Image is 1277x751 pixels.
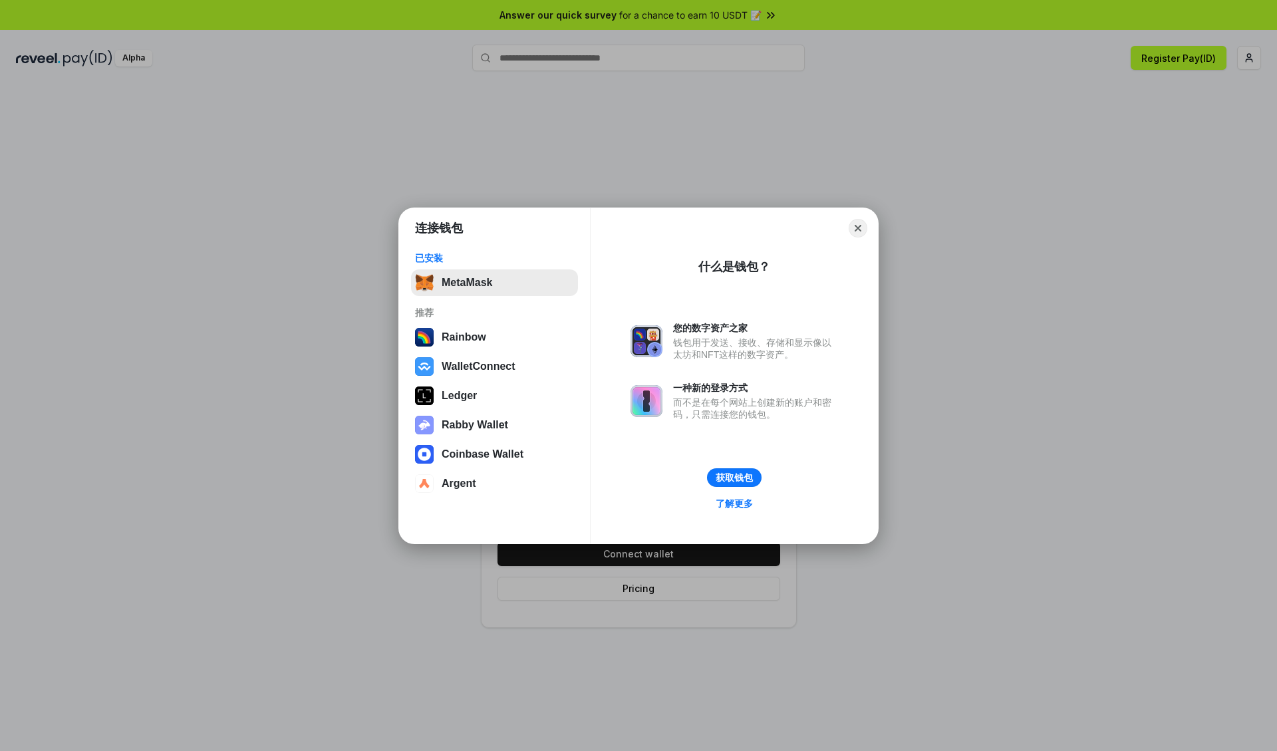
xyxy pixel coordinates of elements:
[698,259,770,275] div: 什么是钱包？
[411,382,578,409] button: Ledger
[673,382,838,394] div: 一种新的登录方式
[415,416,434,434] img: svg+xml,%3Csvg%20xmlns%3D%22http%3A%2F%2Fwww.w3.org%2F2000%2Fsvg%22%20fill%3D%22none%22%20viewBox...
[411,470,578,497] button: Argent
[411,412,578,438] button: Rabby Wallet
[673,322,838,334] div: 您的数字资产之家
[442,390,477,402] div: Ledger
[415,307,574,319] div: 推荐
[415,386,434,405] img: svg+xml,%3Csvg%20xmlns%3D%22http%3A%2F%2Fwww.w3.org%2F2000%2Fsvg%22%20width%3D%2228%22%20height%3...
[716,472,753,484] div: 获取钱包
[442,448,523,460] div: Coinbase Wallet
[415,252,574,264] div: 已安装
[415,445,434,464] img: svg+xml,%3Csvg%20width%3D%2228%22%20height%3D%2228%22%20viewBox%3D%220%200%2028%2028%22%20fill%3D...
[411,269,578,296] button: MetaMask
[415,357,434,376] img: svg+xml,%3Csvg%20width%3D%2228%22%20height%3D%2228%22%20viewBox%3D%220%200%2028%2028%22%20fill%3D...
[708,495,761,512] a: 了解更多
[415,220,463,236] h1: 连接钱包
[411,324,578,351] button: Rainbow
[415,474,434,493] img: svg+xml,%3Csvg%20width%3D%2228%22%20height%3D%2228%22%20viewBox%3D%220%200%2028%2028%22%20fill%3D...
[442,361,515,373] div: WalletConnect
[442,478,476,490] div: Argent
[707,468,762,487] button: 获取钱包
[716,498,753,510] div: 了解更多
[849,219,867,237] button: Close
[631,385,662,417] img: svg+xml,%3Csvg%20xmlns%3D%22http%3A%2F%2Fwww.w3.org%2F2000%2Fsvg%22%20fill%3D%22none%22%20viewBox...
[411,353,578,380] button: WalletConnect
[673,337,838,361] div: 钱包用于发送、接收、存储和显示像以太坊和NFT这样的数字资产。
[411,441,578,468] button: Coinbase Wallet
[442,277,492,289] div: MetaMask
[673,396,838,420] div: 而不是在每个网站上创建新的账户和密码，只需连接您的钱包。
[442,419,508,431] div: Rabby Wallet
[415,328,434,347] img: svg+xml,%3Csvg%20width%3D%22120%22%20height%3D%22120%22%20viewBox%3D%220%200%20120%20120%22%20fil...
[631,325,662,357] img: svg+xml,%3Csvg%20xmlns%3D%22http%3A%2F%2Fwww.w3.org%2F2000%2Fsvg%22%20fill%3D%22none%22%20viewBox...
[442,331,486,343] div: Rainbow
[415,273,434,292] img: svg+xml,%3Csvg%20fill%3D%22none%22%20height%3D%2233%22%20viewBox%3D%220%200%2035%2033%22%20width%...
